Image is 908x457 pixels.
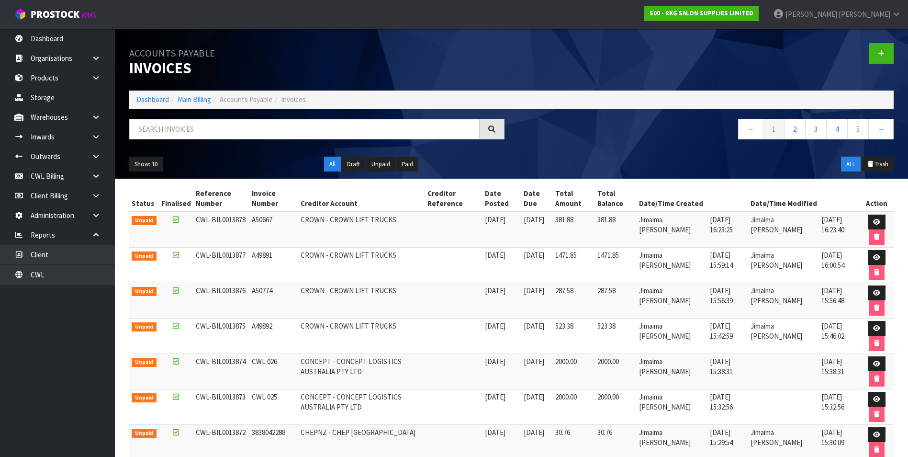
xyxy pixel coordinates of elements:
[193,186,250,212] th: Reference Number
[639,215,691,234] span: Jimaima [PERSON_NAME]
[425,186,482,212] th: Creditor Reference
[860,186,894,212] th: Action
[485,251,505,260] span: [DATE]
[738,119,763,139] a: ←
[298,186,425,212] th: Creditor Account
[597,321,616,331] span: 523.38
[862,157,894,172] button: Trash
[196,215,246,224] span: CWL-BIL0013878
[821,392,844,411] span: [DATE] 15:32:56
[281,95,306,104] span: Invoices
[555,357,577,366] span: 2000.00
[301,357,402,376] span: CONCEPT - CONCEPT LOGISTICS AUSTRALIA PTY LTD
[301,286,396,295] span: CROWN - CROWN LIFT TRUCKS
[847,119,869,139] a: 5
[132,216,157,226] span: Unpaid
[482,186,521,212] th: Date Posted
[301,215,396,224] span: CROWN - CROWN LIFT TRUCKS
[129,43,504,76] h1: Invoices
[555,251,577,260] span: 1471.85
[821,286,844,305] span: [DATE] 15:56:48
[524,251,544,260] span: [DATE]
[821,215,844,234] span: [DATE] 16:23:40
[196,428,246,437] span: CWL-BIL0013872
[132,287,157,297] span: Unpaid
[710,251,733,270] span: [DATE] 15:59:14
[136,95,169,104] a: Dashboard
[196,251,246,260] span: CWL-BIL0013877
[485,321,505,331] span: [DATE]
[252,251,272,260] span: A49891
[301,428,415,437] span: CHEPNZ - CHEP [GEOGRAPHIC_DATA]
[785,10,837,19] span: [PERSON_NAME]
[555,286,573,295] span: 287.58
[555,321,573,331] span: 523.38
[524,286,544,295] span: [DATE]
[639,286,691,305] span: Jimaima [PERSON_NAME]
[597,286,616,295] span: 287.58
[821,357,844,376] span: [DATE] 15:38:31
[805,119,827,139] a: 3
[751,286,802,305] span: Jimaima [PERSON_NAME]
[342,157,365,172] button: Draft
[132,429,157,438] span: Unpaid
[524,357,544,366] span: [DATE]
[555,215,573,224] span: 381.88
[196,392,246,401] span: CWL-BIL0013873
[31,8,79,21] span: ProStock
[301,392,402,411] span: CONCEPT - CONCEPT LOGISTICS AUSTRALIA PTY LTD
[597,392,619,401] span: 2000.00
[710,321,733,341] span: [DATE] 15:42:59
[132,358,157,367] span: Unpaid
[366,157,395,172] button: Unpaid
[301,251,396,260] span: CROWN - CROWN LIFT TRUCKS
[196,321,246,331] span: CWL-BIL0013875
[521,186,553,212] th: Date Due
[524,392,544,401] span: [DATE]
[324,157,341,172] button: All
[710,392,733,411] span: [DATE] 15:32:56
[196,357,246,366] span: CWL-BIL0013874
[220,95,272,104] span: Accounts Payable
[644,6,759,21] a: S00 - RKG SALON SUPPLIES LIMITED
[252,428,285,437] span: 3838042288
[555,392,577,401] span: 2000.00
[710,215,733,234] span: [DATE] 16:23:25
[650,9,753,17] strong: S00 - RKG SALON SUPPLIES LIMITED
[751,428,802,447] span: Jimaima [PERSON_NAME]
[14,8,26,20] img: cube-alt.png
[597,428,612,437] span: 30.76
[81,11,96,20] small: WMS
[868,119,894,139] a: →
[396,157,418,172] button: Paid
[841,157,861,172] button: ALL
[129,119,480,139] input: Search invoices
[821,251,844,270] span: [DATE] 16:00:54
[159,186,193,212] th: Finalised
[519,119,894,142] nav: Page navigation
[249,186,298,212] th: Invoice Number
[597,215,616,224] span: 381.88
[763,119,785,139] a: 1
[597,251,619,260] span: 1471.85
[821,321,844,341] span: [DATE] 15:46:02
[129,47,215,59] small: Accounts Payable
[710,428,733,447] span: [DATE] 15:29:54
[178,95,211,104] a: Main Billing
[485,428,505,437] span: [DATE]
[821,428,844,447] span: [DATE] 15:30:09
[597,357,619,366] span: 2000.00
[301,321,396,331] span: CROWN - CROWN LIFT TRUCKS
[524,321,544,331] span: [DATE]
[639,428,691,447] span: Jimaima [PERSON_NAME]
[748,186,860,212] th: Date/Time Modified
[485,215,505,224] span: [DATE]
[639,321,691,341] span: Jimaima [PERSON_NAME]
[132,251,157,261] span: Unpaid
[553,186,595,212] th: Total Amount
[252,286,272,295] span: A50774
[485,392,505,401] span: [DATE]
[839,10,890,19] span: [PERSON_NAME]
[252,357,277,366] span: CWL 026
[524,428,544,437] span: [DATE]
